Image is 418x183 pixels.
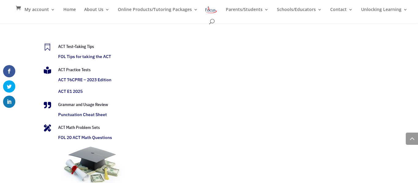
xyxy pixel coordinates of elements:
[84,7,110,18] a: About Us
[63,7,76,18] a: Home
[58,112,107,117] a: Punctuation Cheat Sheet
[58,125,100,130] span: ACT Math Problem Sets
[24,7,55,18] a: My account
[58,44,94,49] a: ACT Test-Taking Tips
[277,7,322,18] a: Schools/Educators
[44,67,51,74] span: 
[58,77,111,82] a: ACT 76CPRE – 2023 Edition
[58,54,111,59] a: FOL Tips for taking the ACT
[58,89,83,94] a: ACT E1 2025
[226,7,269,18] a: Parents/Students
[361,7,408,18] a: Unlocking Learning
[205,5,218,14] img: Focus on Learning
[58,67,91,72] span: ACT Practice Tests
[58,135,112,140] a: FOL 20 ACT Math Questions
[44,43,51,51] span: 
[330,7,353,18] a: Contact
[44,124,51,132] span: 
[44,43,54,51] a: 
[58,102,108,107] span: Grammar and Usage Review
[118,7,198,18] a: Online Products/Tutoring Packages
[44,101,51,109] span: 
